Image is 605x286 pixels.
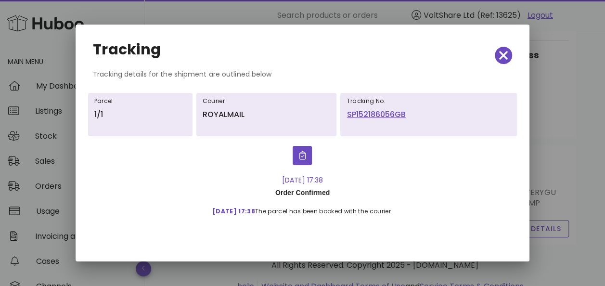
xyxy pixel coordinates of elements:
p: 1/1 [94,109,186,120]
div: Tracking details for the shipment are outlined below [85,69,520,87]
h6: Parcel [94,97,186,105]
div: Order Confirmed [205,185,400,200]
a: SP152186056GB [347,109,511,120]
p: ROYALMAIL [203,109,331,120]
div: [DATE] 17:38 [205,175,400,185]
div: The parcel has been booked with the courier. [205,200,400,217]
h6: Tracking No. [347,97,511,105]
h2: Tracking [93,42,161,57]
span: [DATE] 17:38 [213,207,255,215]
h6: Courier [203,97,331,105]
